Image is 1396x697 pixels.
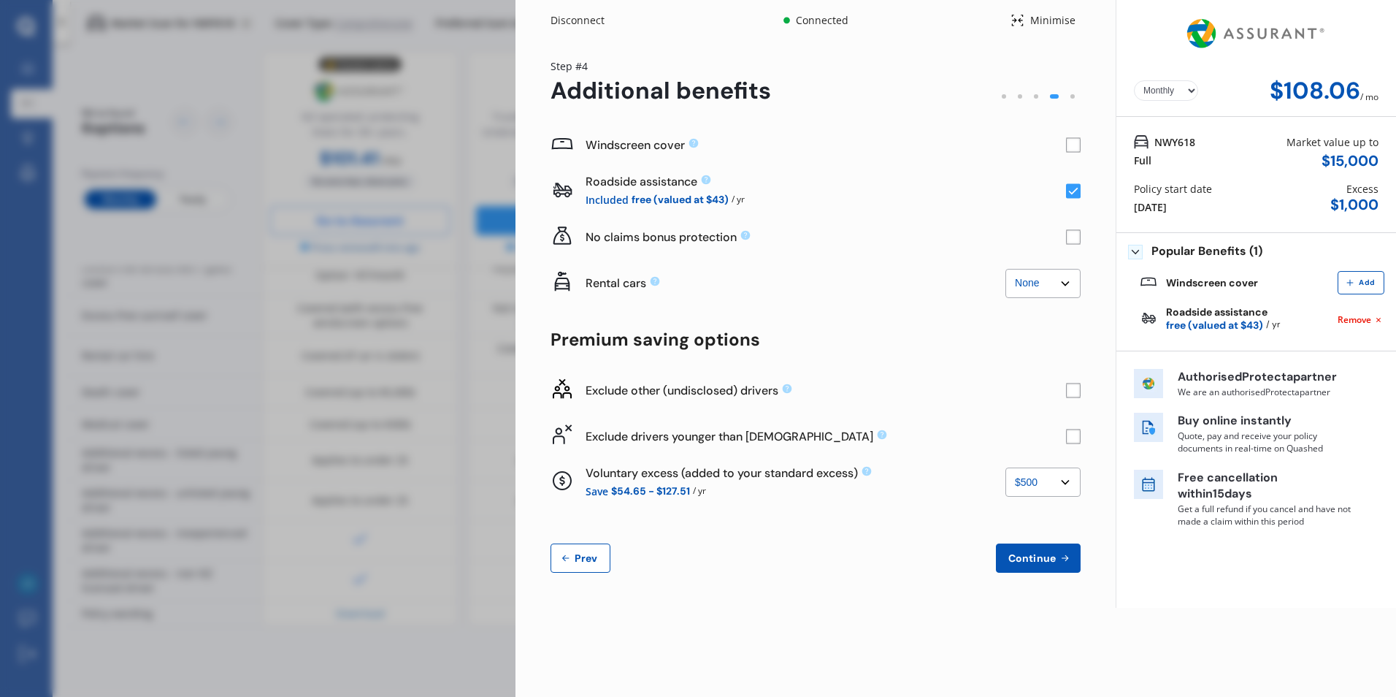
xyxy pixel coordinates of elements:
p: Get a full refund if you cancel and have not made a claim within this period [1178,503,1353,527]
div: Roadside assistance [1166,306,1280,333]
div: [DATE] [1134,199,1167,215]
div: $ 1,000 [1330,197,1378,213]
img: insurer icon [1134,369,1163,398]
button: Prev [551,544,610,573]
span: Popular Benefits (1) [1151,245,1262,259]
div: Windscreen cover [1166,277,1258,289]
div: Additional benefits [551,77,771,104]
div: Step # 4 [551,58,771,74]
div: Roadside assistance [586,174,1066,189]
span: Included [586,191,629,208]
div: Windscreen cover [586,137,1066,153]
div: / mo [1360,77,1378,104]
span: NWY618 [1154,134,1195,150]
div: $108.06 [1270,77,1360,104]
span: $54.65 - $127.51 [611,483,690,500]
div: No claims bonus protection [586,229,1066,245]
div: Policy start date [1134,181,1212,197]
span: / yr [693,483,706,500]
div: Connected [793,13,851,28]
span: Save [586,483,608,500]
div: Exclude drivers younger than [DEMOGRAPHIC_DATA] [586,429,1066,444]
div: Market value up to [1286,134,1378,150]
div: Full [1134,153,1151,168]
p: We are an authorised Protecta partner [1178,386,1353,398]
div: Excess [1346,181,1378,197]
p: Buy online instantly [1178,413,1353,430]
span: Add [1356,278,1378,287]
p: Authorised Protecta partner [1178,369,1353,386]
span: free (valued at $43) [1166,318,1263,333]
span: Continue [1005,552,1059,564]
div: Minimise [1024,13,1081,28]
div: Exclude other (undisclosed) drivers [586,383,1066,398]
img: Assurant.png [1183,6,1330,61]
span: / yr [732,191,745,208]
img: buy online icon [1134,413,1163,442]
div: Rental cars [586,275,1005,291]
p: Free cancellation within 15 days [1178,470,1353,503]
div: Voluntary excess (added to your standard excess) [586,465,1005,481]
span: Prev [572,552,601,564]
div: Premium saving options [551,330,1081,350]
p: Quote, pay and receive your policy documents in real-time on Quashed [1178,430,1353,454]
span: free (valued at $43) [632,191,729,208]
div: Disconnect [551,13,621,28]
div: $ 15,000 [1322,153,1378,170]
span: Remove [1338,313,1371,327]
span: / yr [1266,318,1280,333]
img: free cancel icon [1134,470,1163,499]
button: Continue [996,544,1081,573]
